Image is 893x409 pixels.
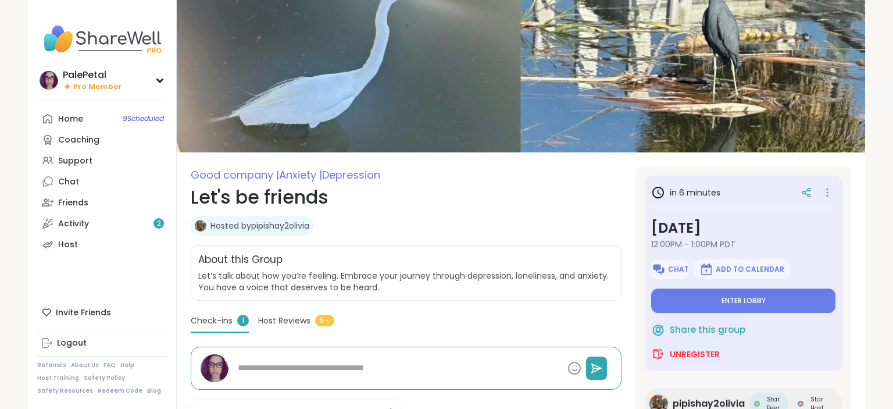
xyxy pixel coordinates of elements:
[652,262,666,276] img: ShareWell Logomark
[37,234,167,255] a: Host
[651,239,835,250] span: 12:00PM - 1:00PM PDT
[670,323,745,337] span: Share this group
[237,315,249,326] span: 1
[670,348,720,360] span: Unregister
[37,129,167,150] a: Coaching
[721,296,766,305] span: Enter lobby
[191,183,621,211] h1: Let's be friends
[322,168,380,182] span: Depression
[651,259,689,279] button: Chat
[195,220,206,232] img: pipishay2olivia
[258,315,310,327] span: Host Reviews
[71,361,99,369] a: About Us
[120,361,134,369] a: Help
[279,168,322,182] span: Anxiety |
[84,374,125,382] a: Safety Policy
[37,19,167,59] img: ShareWell Nav Logo
[58,134,99,146] div: Coaching
[37,302,167,323] div: Invite Friends
[201,354,228,382] img: PalePetal
[103,361,116,369] a: FAQ
[37,192,167,213] a: Friends
[58,218,89,230] div: Activity
[37,171,167,192] a: Chat
[37,108,167,129] a: Home9Scheduled
[651,318,745,342] button: Share this group
[57,337,87,349] div: Logout
[651,289,835,313] button: Enter lobby
[73,82,122,92] span: Pro Member
[198,270,614,293] span: Let’s talk about how you’re feeling. Embrace your journey through depression, loneliness, and anx...
[716,265,784,274] span: Add to Calendar
[98,387,142,395] a: Redeem Code
[58,155,92,167] div: Support
[37,387,93,395] a: Safety Resources
[668,265,689,274] span: Chat
[651,342,720,367] button: Unregister
[651,218,835,239] h3: [DATE]
[58,113,83,125] div: Home
[37,150,167,171] a: Support
[58,176,79,188] div: Chat
[123,114,164,123] span: 9 Scheduled
[157,219,161,229] span: 2
[63,69,122,81] div: PalePetal
[147,387,161,395] a: Blog
[798,401,803,407] img: Star Host
[651,186,720,200] h3: in 6 minutes
[37,361,66,369] a: Referrals
[198,252,283,268] h2: About this Group
[694,259,790,279] button: Add to Calendar
[210,220,309,232] a: Hosted bypipishay2olivia
[754,401,760,407] img: Star Peer
[191,168,279,182] span: Good company |
[191,315,233,327] span: Check-ins
[37,374,79,382] a: Host Training
[37,333,167,354] a: Logout
[58,239,78,251] div: Host
[315,315,334,326] span: 5+
[651,323,665,337] img: ShareWell Logomark
[37,213,167,234] a: Activity2
[58,197,88,209] div: Friends
[40,71,58,90] img: PalePetal
[699,262,713,276] img: ShareWell Logomark
[651,347,665,361] img: ShareWell Logomark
